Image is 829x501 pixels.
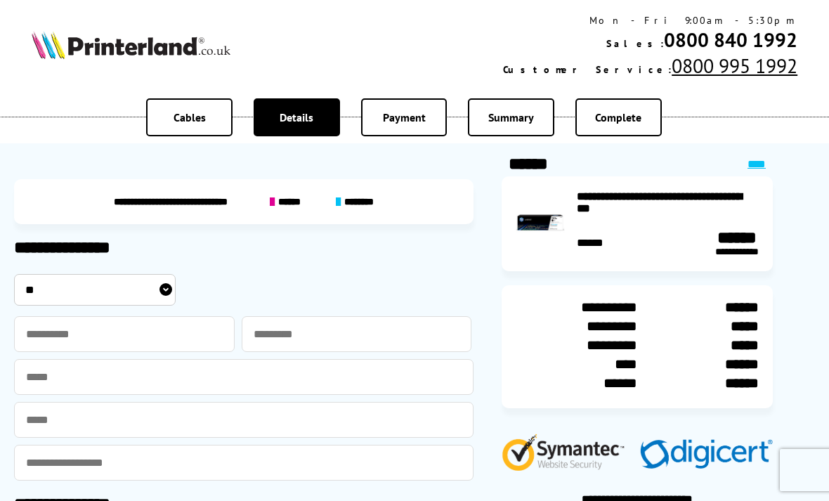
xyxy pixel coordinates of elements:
[383,110,426,124] span: Payment
[664,27,797,53] a: 0800 840 1992
[174,110,206,124] span: Cables
[280,110,313,124] span: Details
[503,63,672,76] span: Customer Service:
[488,110,534,124] span: Summary
[595,110,641,124] span: Complete
[32,31,231,59] img: Printerland Logo
[672,53,797,79] a: 0800 995 1992
[503,14,797,27] div: Mon - Fri 9:00am - 5:30pm
[606,37,664,50] span: Sales:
